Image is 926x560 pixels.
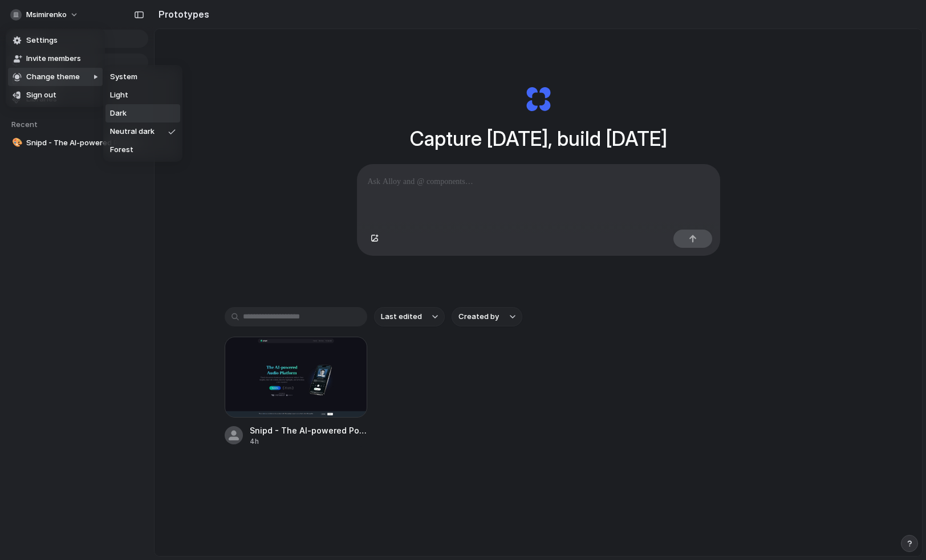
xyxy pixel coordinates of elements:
[26,53,81,64] span: Invite members
[110,126,155,137] span: Neutral dark
[26,89,56,101] span: Sign out
[26,35,58,46] span: Settings
[26,71,80,83] span: Change theme
[110,71,137,83] span: System
[110,144,133,156] span: Forest
[110,108,127,119] span: Dark
[110,89,128,101] span: Light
